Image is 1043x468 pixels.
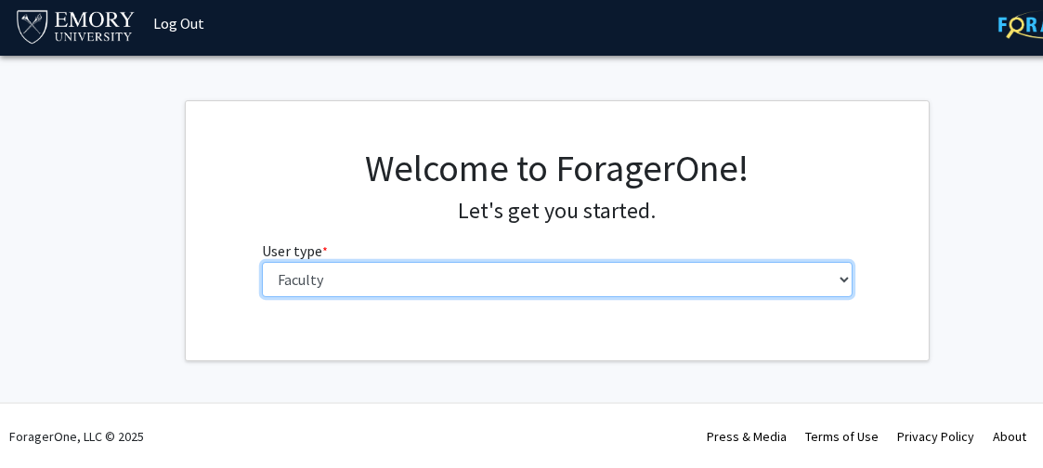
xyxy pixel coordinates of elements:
[262,198,854,225] h4: Let's get you started.
[14,5,137,46] img: Emory University Logo
[897,428,974,445] a: Privacy Policy
[262,146,854,190] h1: Welcome to ForagerOne!
[805,428,879,445] a: Terms of Use
[707,428,787,445] a: Press & Media
[14,384,79,454] iframe: Chat
[262,240,328,262] label: User type
[993,428,1026,445] a: About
